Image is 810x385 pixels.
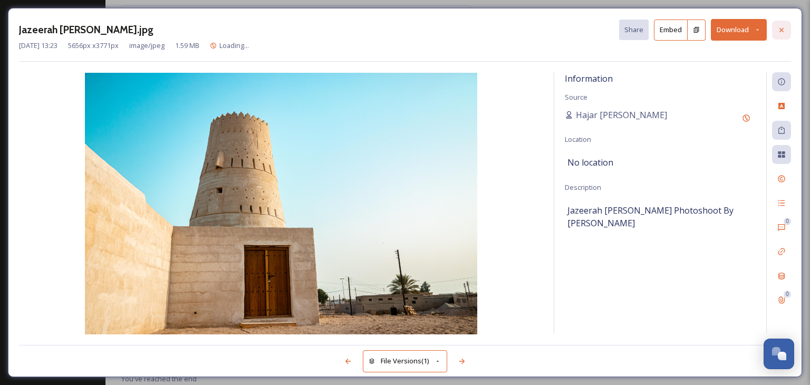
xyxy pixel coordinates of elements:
[711,19,767,41] button: Download
[19,22,153,37] h3: Jazeerah [PERSON_NAME].jpg
[565,73,613,84] span: Information
[764,339,794,369] button: Open Chat
[576,109,667,121] span: Hajar [PERSON_NAME]
[565,182,601,192] span: Description
[19,73,543,334] img: 00D7590C-A9C8-4276-AFDB142B76B5F2E4.jpg
[129,41,165,51] span: image/jpeg
[567,156,613,169] span: No location
[619,20,649,40] button: Share
[363,350,447,372] button: File Versions(1)
[68,41,119,51] span: 5656 px x 3771 px
[784,218,791,225] div: 0
[567,204,753,229] span: Jazeerah [PERSON_NAME] Photoshoot By [PERSON_NAME]
[219,41,249,50] span: Loading...
[565,134,591,144] span: Location
[19,41,57,51] span: [DATE] 13:23
[654,20,688,41] button: Embed
[565,92,587,102] span: Source
[784,291,791,298] div: 0
[175,41,199,51] span: 1.59 MB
